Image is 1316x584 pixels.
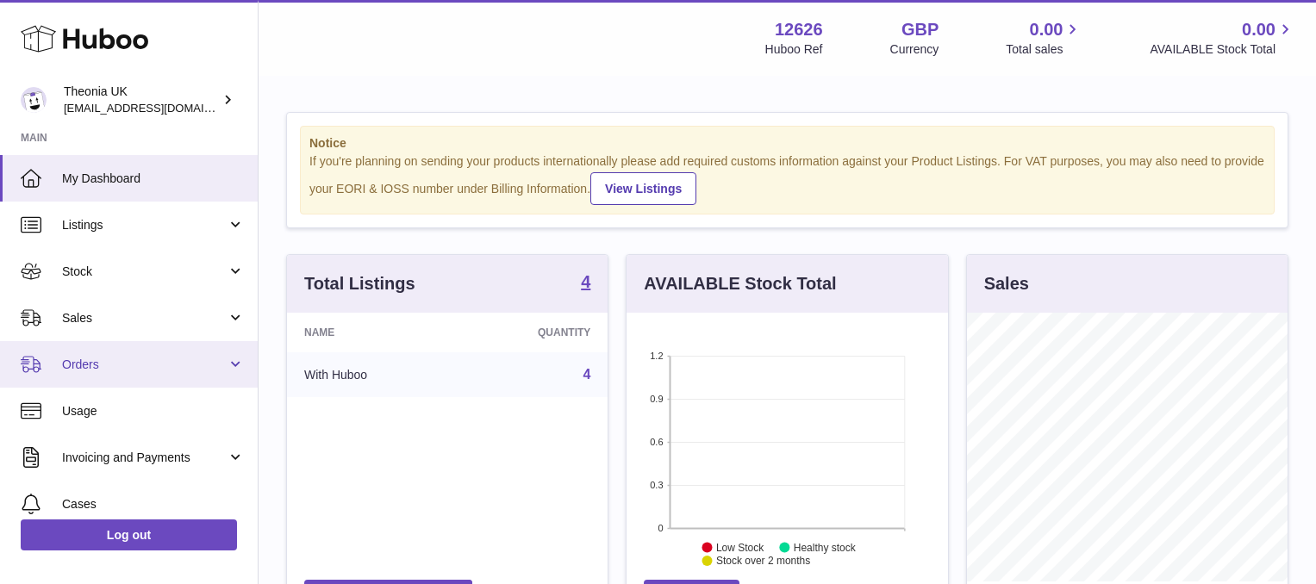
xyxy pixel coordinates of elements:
text: 1.2 [651,351,664,361]
a: 0.00 Total sales [1006,18,1082,58]
span: Usage [62,403,245,419]
text: Stock over 2 months [716,555,810,567]
h3: Total Listings [304,272,415,295]
span: Orders [62,357,227,373]
span: Listings [62,217,227,233]
a: View Listings [590,172,696,205]
a: 0.00 AVAILABLE Stock Total [1150,18,1295,58]
a: 4 [581,273,590,294]
div: Currency [890,41,939,58]
text: 0.9 [651,394,664,404]
text: Healthy stock [794,541,857,553]
span: 0.00 [1242,18,1275,41]
span: [EMAIL_ADDRESS][DOMAIN_NAME] [64,101,253,115]
span: Sales [62,310,227,326]
text: Low Stock [716,541,764,553]
img: info@theonia.co.uk [21,87,47,113]
span: Invoicing and Payments [62,450,227,466]
h3: Sales [984,272,1029,295]
span: Total sales [1006,41,1082,58]
div: Huboo Ref [765,41,823,58]
th: Name [287,313,456,352]
div: Theonia UK [64,84,219,116]
th: Quantity [456,313,608,352]
strong: Notice [309,135,1265,152]
span: Stock [62,264,227,280]
strong: 12626 [775,18,823,41]
span: My Dashboard [62,171,245,187]
text: 0.6 [651,437,664,447]
h3: AVAILABLE Stock Total [644,272,836,295]
span: 0.00 [1030,18,1063,41]
text: 0 [658,523,664,533]
span: AVAILABLE Stock Total [1150,41,1295,58]
strong: GBP [901,18,939,41]
td: With Huboo [287,352,456,397]
div: If you're planning on sending your products internationally please add required customs informati... [309,153,1265,205]
span: Cases [62,496,245,513]
a: 4 [583,367,590,382]
strong: 4 [581,273,590,290]
text: 0.3 [651,480,664,490]
a: Log out [21,519,237,550]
